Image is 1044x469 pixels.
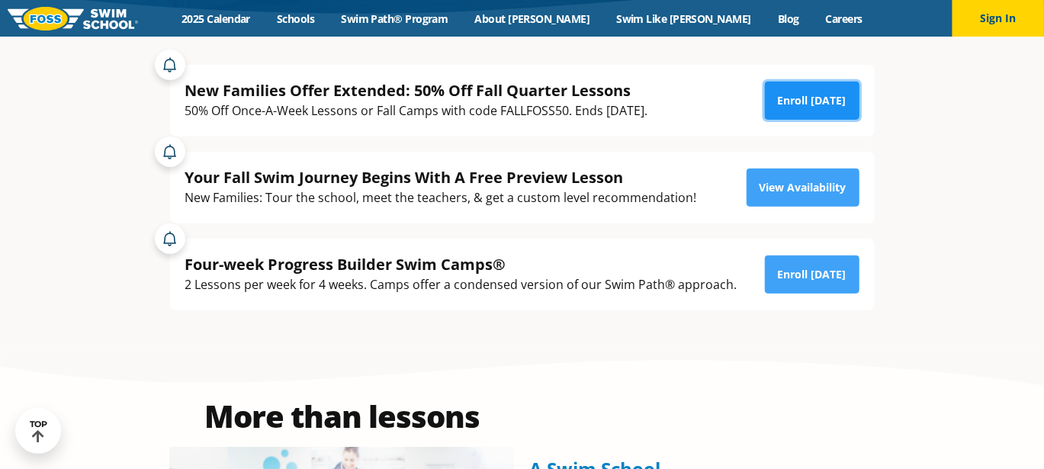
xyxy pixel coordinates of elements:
[185,80,648,101] div: New Families Offer Extended: 50% Off Fall Quarter Lessons
[461,11,603,26] a: About [PERSON_NAME]
[169,11,264,26] a: 2025 Calendar
[747,169,859,207] a: View Availability
[185,101,648,121] div: 50% Off Once-A-Week Lessons or Fall Camps with code FALLFOSS50. Ends [DATE].
[812,11,875,26] a: Careers
[264,11,328,26] a: Schools
[185,254,737,275] div: Four-week Progress Builder Swim Camps®
[8,7,138,31] img: FOSS Swim School Logo
[764,11,812,26] a: Blog
[169,401,514,432] h2: More than lessons
[185,275,737,295] div: 2 Lessons per week for 4 weeks. Camps offer a condensed version of our Swim Path® approach.
[30,419,47,443] div: TOP
[185,188,697,208] div: New Families: Tour the school, meet the teachers, & get a custom level recommendation!
[603,11,765,26] a: Swim Like [PERSON_NAME]
[185,167,697,188] div: Your Fall Swim Journey Begins With A Free Preview Lesson
[765,255,859,294] a: Enroll [DATE]
[328,11,461,26] a: Swim Path® Program
[765,82,859,120] a: Enroll [DATE]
